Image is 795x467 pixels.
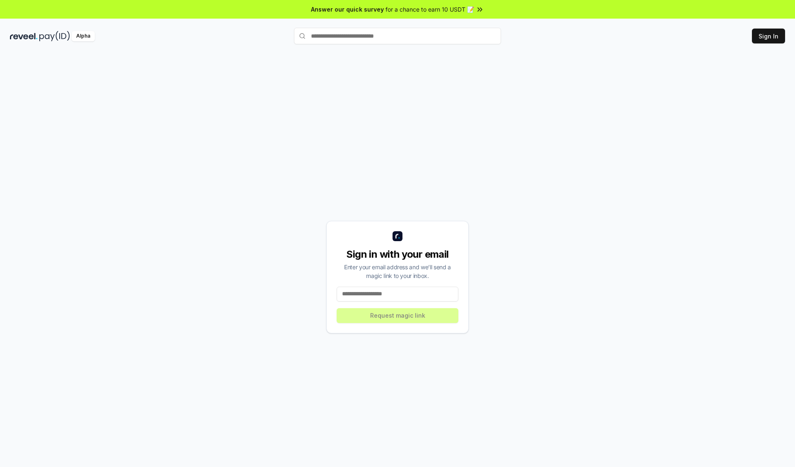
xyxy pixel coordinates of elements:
span: for a chance to earn 10 USDT 📝 [385,5,474,14]
button: Sign In [752,29,785,43]
span: Answer our quick survey [311,5,384,14]
img: reveel_dark [10,31,38,41]
div: Alpha [72,31,95,41]
img: logo_small [393,231,402,241]
div: Sign in with your email [337,248,458,261]
img: pay_id [39,31,70,41]
div: Enter your email address and we’ll send a magic link to your inbox. [337,263,458,280]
